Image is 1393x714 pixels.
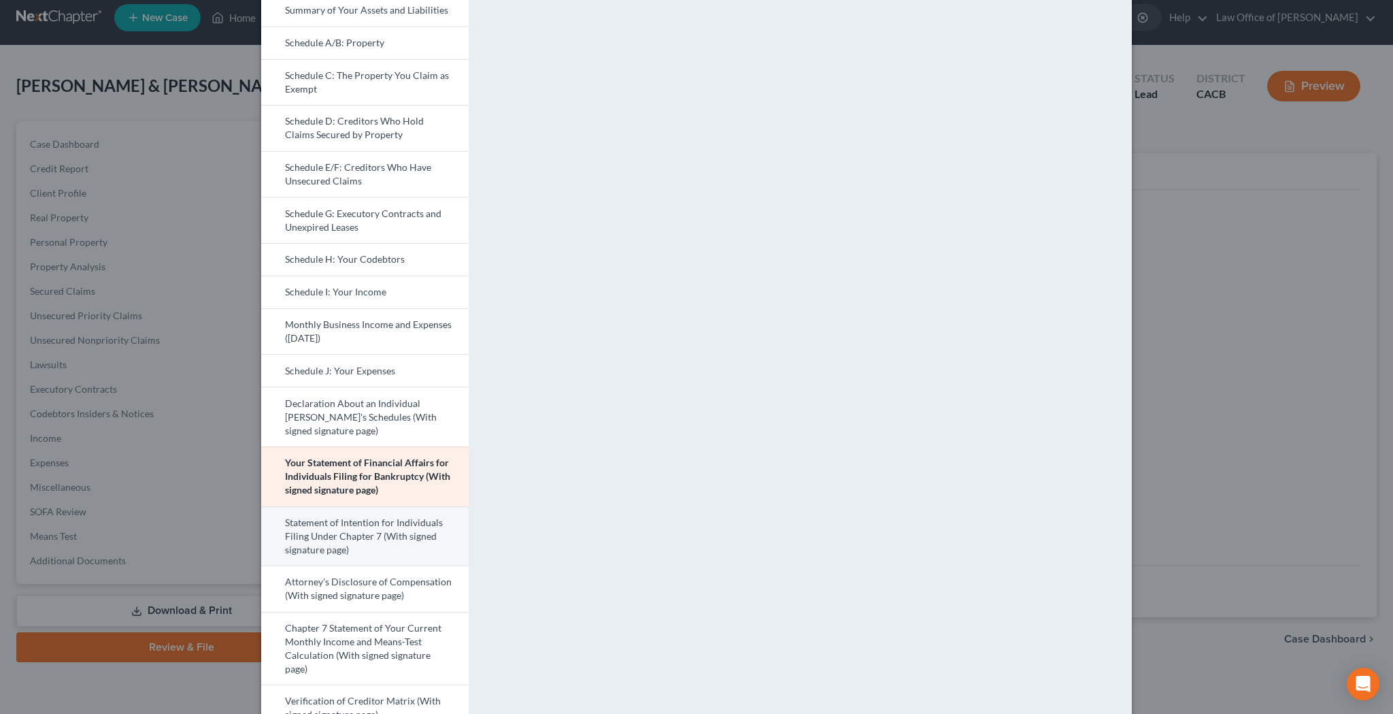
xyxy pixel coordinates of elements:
[261,243,469,276] a: Schedule H: Your Codebtors
[261,612,469,685] a: Chapter 7 Statement of Your Current Monthly Income and Means-Test Calculation (With signed signat...
[261,59,469,106] a: Schedule C: The Property You Claim as Exempt
[261,105,469,151] a: Schedule D: Creditors Who Hold Claims Secured by Property
[261,308,469,355] a: Monthly Business Income and Expenses ([DATE])
[261,197,469,243] a: Schedule G: Executory Contracts and Unexpired Leases
[261,566,469,612] a: Attorney's Disclosure of Compensation (With signed signature page)
[261,27,469,59] a: Schedule A/B: Property
[261,151,469,197] a: Schedule E/F: Creditors Who Have Unsecured Claims
[261,506,469,566] a: Statement of Intention for Individuals Filing Under Chapter 7 (With signed signature page)
[261,354,469,387] a: Schedule J: Your Expenses
[261,387,469,447] a: Declaration About an Individual [PERSON_NAME]'s Schedules (With signed signature page)
[261,276,469,308] a: Schedule I: Your Income
[1347,668,1379,700] div: Open Intercom Messenger
[261,447,469,506] a: Your Statement of Financial Affairs for Individuals Filing for Bankruptcy (With signed signature ...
